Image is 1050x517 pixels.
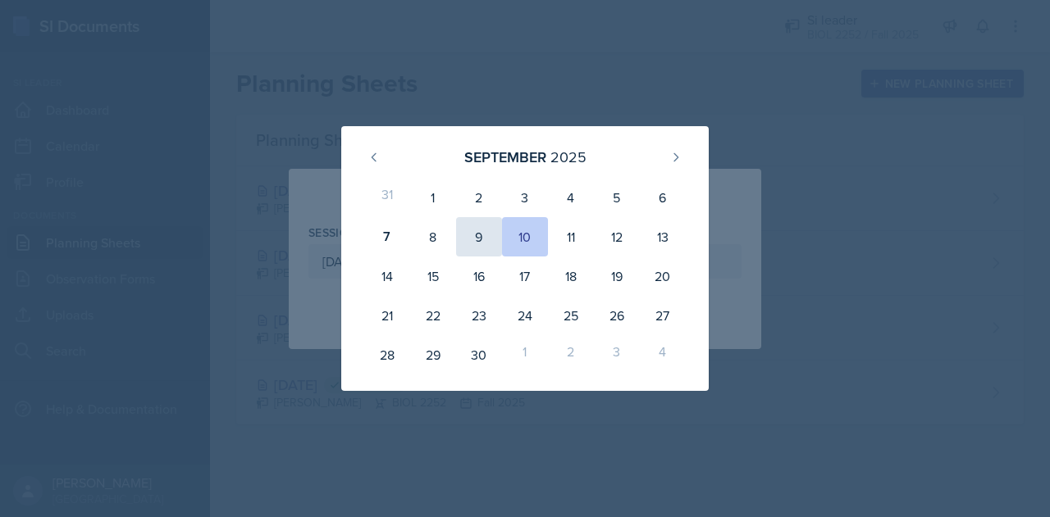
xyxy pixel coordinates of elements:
div: 30 [456,335,502,374]
div: 1 [502,335,548,374]
div: 27 [640,296,686,335]
div: 18 [548,256,594,296]
div: 28 [364,335,410,374]
div: 4 [548,178,594,217]
div: 24 [502,296,548,335]
div: 3 [502,178,548,217]
div: 3 [594,335,640,374]
div: 12 [594,217,640,256]
div: 1 [410,178,456,217]
div: 20 [640,256,686,296]
div: September [464,146,546,168]
div: 31 [364,178,410,217]
div: 26 [594,296,640,335]
div: 8 [410,217,456,256]
div: 16 [456,256,502,296]
div: 23 [456,296,502,335]
div: 17 [502,256,548,296]
div: 2 [456,178,502,217]
div: 4 [640,335,686,374]
div: 22 [410,296,456,335]
div: 7 [364,217,410,256]
div: 5 [594,178,640,217]
div: 19 [594,256,640,296]
div: 29 [410,335,456,374]
div: 14 [364,256,410,296]
div: 10 [502,217,548,256]
div: 9 [456,217,502,256]
div: 11 [548,217,594,256]
div: 2 [548,335,594,374]
div: 6 [640,178,686,217]
div: 25 [548,296,594,335]
div: 21 [364,296,410,335]
div: 15 [410,256,456,296]
div: 2025 [550,146,587,168]
div: 13 [640,217,686,256]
